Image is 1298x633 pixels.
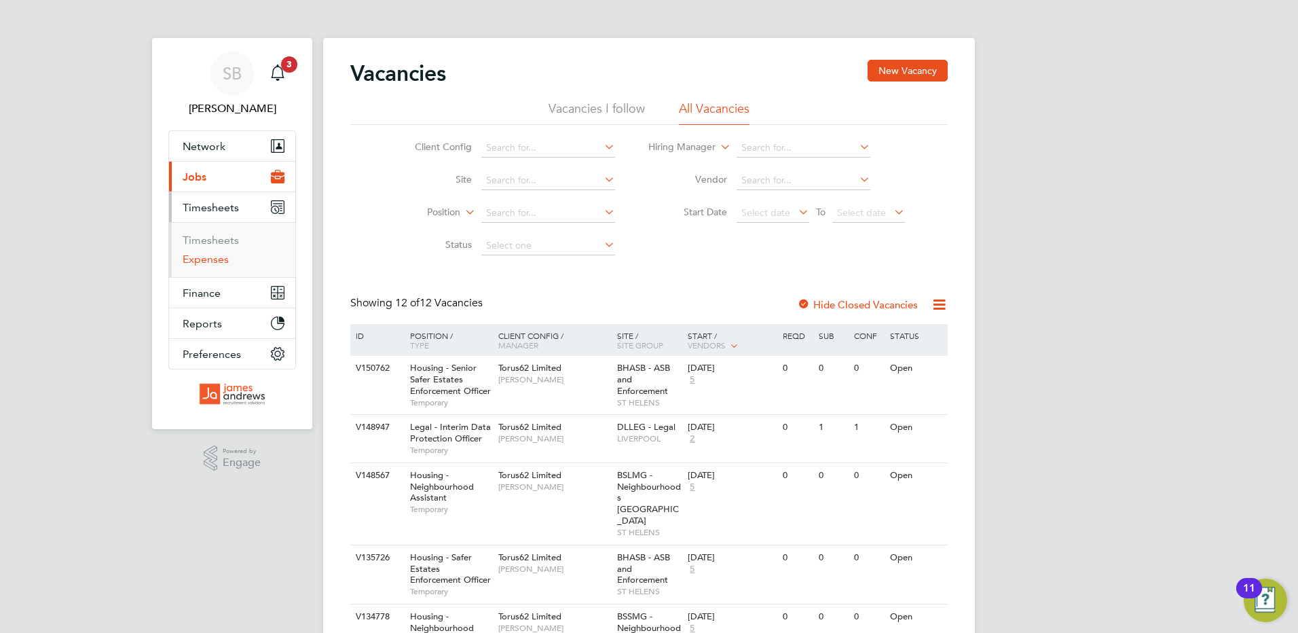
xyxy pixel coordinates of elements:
span: Temporary [410,445,492,456]
span: BSLMG - Neighbourhoods [GEOGRAPHIC_DATA] [617,469,681,527]
div: 0 [851,463,886,488]
span: Reports [183,317,222,330]
div: Reqd [779,324,815,347]
li: Vacancies I follow [549,101,645,125]
div: Open [887,604,946,630]
span: 12 Vacancies [395,296,483,310]
button: Jobs [169,162,295,192]
div: V150762 [352,356,400,381]
button: Network [169,131,295,161]
div: 0 [815,356,851,381]
label: Start Date [649,206,727,218]
div: V135726 [352,545,400,571]
span: LIVERPOOL [617,433,682,444]
input: Select one [481,236,615,255]
span: 2 [688,433,697,445]
span: Torus62 Limited [498,362,561,374]
div: 0 [779,356,815,381]
button: Timesheets [169,192,295,222]
div: 0 [779,545,815,571]
label: Client Config [394,141,472,153]
nav: Main navigation [152,38,312,429]
div: 0 [851,604,886,630]
span: Finance [183,287,221,300]
span: Temporary [410,586,492,597]
button: Preferences [169,339,295,369]
h2: Vacancies [350,60,446,87]
span: Network [183,140,225,153]
div: [DATE] [688,422,776,433]
span: SB [223,65,242,82]
span: DLLEG - Legal [617,421,675,433]
span: Preferences [183,348,241,361]
div: Sub [815,324,851,347]
span: Stephanie Beer [168,101,296,117]
label: Hiring Manager [637,141,716,154]
span: Torus62 Limited [498,551,561,563]
span: BHASB - ASB and Enforcement [617,362,670,397]
div: ID [352,324,400,347]
a: Timesheets [183,234,239,247]
div: 0 [815,463,851,488]
div: 0 [815,545,851,571]
div: [DATE] [688,552,776,564]
div: Status [887,324,946,347]
div: Position / [400,324,495,357]
span: ST HELENS [617,397,682,408]
span: Legal - Interim Data Protection Officer [410,421,491,444]
span: Manager [498,340,538,350]
a: 3 [264,52,291,95]
span: Select date [837,206,886,219]
span: [PERSON_NAME] [498,482,610,492]
label: Status [394,238,472,251]
span: 5 [688,482,697,493]
input: Search for... [481,139,615,158]
span: Housing - Neighbourhood Assistant [410,469,474,504]
label: Site [394,173,472,185]
span: Powered by [223,446,261,457]
span: Type [410,340,429,350]
div: Start / [684,324,779,358]
span: Housing - Safer Estates Enforcement Officer [410,551,491,586]
span: ST HELENS [617,586,682,597]
span: [PERSON_NAME] [498,433,610,444]
span: 5 [688,374,697,386]
span: Timesheets [183,201,239,214]
div: 1 [815,415,851,440]
input: Search for... [737,171,870,190]
span: To [812,203,830,221]
div: Open [887,545,946,571]
div: [DATE] [688,363,776,374]
div: Site / [614,324,685,357]
div: Client Config / [495,324,614,357]
span: 5 [688,564,697,575]
img: jarsolutions-logo-retina.png [199,383,265,405]
span: ST HELENS [617,527,682,538]
span: Engage [223,457,261,469]
input: Search for... [481,204,615,223]
div: 11 [1243,588,1255,606]
span: 3 [281,56,297,73]
button: Open Resource Center, 11 new notifications [1244,579,1287,622]
input: Search for... [737,139,870,158]
span: Torus62 Limited [498,611,561,622]
li: All Vacancies [679,101,749,125]
div: Timesheets [169,222,295,277]
span: BHASB - ASB and Enforcement [617,551,670,586]
label: Vendor [649,173,727,185]
span: Site Group [617,340,663,350]
label: Hide Closed Vacancies [797,298,918,311]
div: 0 [779,415,815,440]
button: Finance [169,278,295,308]
input: Search for... [481,171,615,190]
a: Powered byEngage [204,446,261,471]
div: [DATE] [688,611,776,623]
div: Open [887,463,946,488]
div: 1 [851,415,886,440]
div: V148567 [352,463,400,488]
span: [PERSON_NAME] [498,564,610,575]
div: 0 [779,463,815,488]
div: V148947 [352,415,400,440]
a: Go to home page [168,383,296,405]
div: V134778 [352,604,400,630]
